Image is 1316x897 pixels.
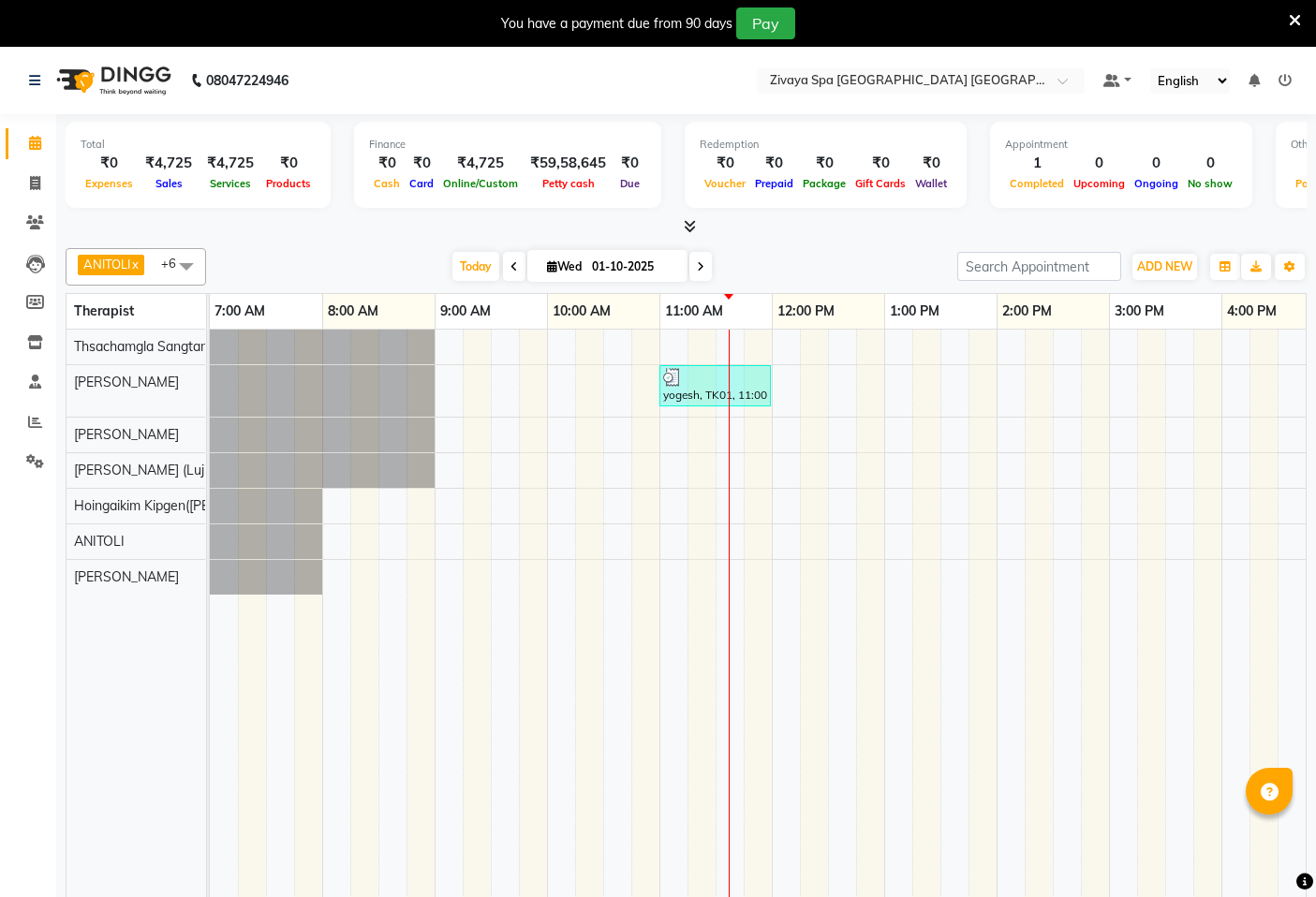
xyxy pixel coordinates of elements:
[261,177,316,190] span: Products
[910,177,952,190] span: Wallet
[1110,298,1169,325] a: 3:00 PM
[1069,153,1130,174] div: 0
[736,7,795,39] button: Pay
[200,153,261,174] div: ₹4,725
[151,177,187,190] span: Sales
[501,14,732,34] div: You have a payment due from 90 days
[74,568,179,585] span: [PERSON_NAME]
[261,153,316,174] div: ₹0
[614,153,646,174] div: ₹0
[48,54,176,107] img: logo
[850,177,910,190] span: Gift Cards
[750,177,798,190] span: Prepaid
[138,153,200,174] div: ₹4,725
[205,177,256,190] span: Services
[81,177,138,190] span: Expenses
[1130,153,1183,174] div: 0
[81,137,316,153] div: Total
[438,153,523,174] div: ₹4,725
[750,153,798,174] div: ₹0
[74,374,179,390] span: [PERSON_NAME]
[210,298,270,325] a: 7:00 AM
[1005,137,1237,153] div: Appointment
[615,177,644,190] span: Due
[700,153,750,174] div: ₹0
[538,177,599,190] span: Petty cash
[957,252,1121,281] input: Search Appointment
[1069,177,1130,190] span: Upcoming
[548,298,615,325] a: 10:00 AM
[130,257,139,272] a: x
[542,259,586,273] span: Wed
[161,256,190,271] span: +6
[369,137,646,153] div: Finance
[1005,153,1069,174] div: 1
[998,298,1057,325] a: 2:00 PM
[885,298,944,325] a: 1:00 PM
[850,153,910,174] div: ₹0
[74,338,265,355] span: Thsachamgla Sangtam (Achum)
[773,298,839,325] a: 12:00 PM
[74,533,125,550] span: ANITOLI
[74,462,217,478] span: [PERSON_NAME] (Lujik)
[74,497,298,514] span: Hoingaikim Kipgen([PERSON_NAME])
[1005,177,1069,190] span: Completed
[206,54,288,107] b: 08047224946
[74,426,179,443] span: [PERSON_NAME]
[660,298,728,325] a: 11:00 AM
[81,153,138,174] div: ₹0
[452,252,499,281] span: Today
[369,153,405,174] div: ₹0
[438,177,523,190] span: Online/Custom
[405,153,438,174] div: ₹0
[1137,259,1192,273] span: ADD NEW
[523,153,614,174] div: ₹59,58,645
[436,298,495,325] a: 9:00 AM
[586,253,680,281] input: 2025-10-01
[700,177,750,190] span: Voucher
[910,153,952,174] div: ₹0
[798,153,850,174] div: ₹0
[700,137,952,153] div: Redemption
[74,302,134,319] span: Therapist
[798,177,850,190] span: Package
[405,177,438,190] span: Card
[1222,298,1281,325] a: 4:00 PM
[83,257,130,272] span: ANITOLI
[369,177,405,190] span: Cash
[1183,153,1237,174] div: 0
[1132,254,1197,280] button: ADD NEW
[1183,177,1237,190] span: No show
[1130,177,1183,190] span: Ongoing
[323,298,383,325] a: 8:00 AM
[661,368,769,404] div: yogesh, TK01, 11:00 AM-12:00 PM, Fusion Therapy - 60 Mins
[1237,822,1297,878] iframe: chat widget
